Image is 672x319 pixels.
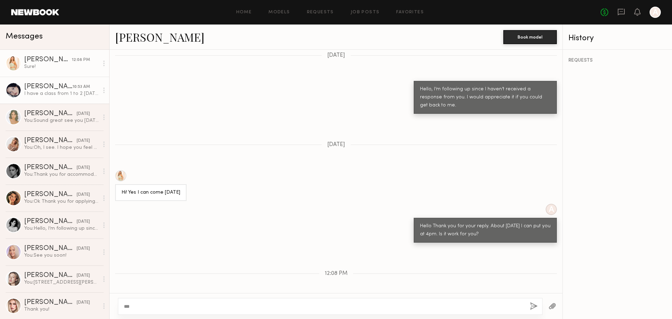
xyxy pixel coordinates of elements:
[72,57,90,63] div: 12:08 PM
[24,279,99,286] div: You: [STREET_ADDRESS][PERSON_NAME]. You are scheduled for casting [DATE] 3pm See you then.
[236,10,252,15] a: Home
[24,191,77,198] div: [PERSON_NAME]
[420,85,551,110] div: Hello, I’m following up since I haven’t received a response from you. I would appreciate it if yo...
[268,10,290,15] a: Models
[307,10,334,15] a: Requests
[325,271,348,277] span: 12:08 PM
[77,138,90,144] div: [DATE]
[24,171,99,178] div: You: Thank you for accommodating the sudden change. Then I will schedule you for [DATE] 3pm. Than...
[24,164,77,171] div: [PERSON_NAME]
[24,63,99,70] div: Sure!
[24,218,77,225] div: [PERSON_NAME]
[650,7,661,18] a: A
[503,30,557,44] button: Book model
[24,110,77,117] div: [PERSON_NAME]
[396,10,424,15] a: Favorites
[24,245,77,252] div: [PERSON_NAME]
[327,142,345,148] span: [DATE]
[24,252,99,259] div: You: See you soon!
[121,189,180,197] div: Hi! Yes I can come [DATE]
[24,225,99,232] div: You: Hello, I’m following up since I haven’t received a response from you. I would appreciate it ...
[503,34,557,40] a: Book model
[6,33,43,41] span: Messages
[77,192,90,198] div: [DATE]
[115,29,204,44] a: [PERSON_NAME]
[24,144,99,151] div: You: Oh, I see. I hope you feel better. I can schedule you for [DATE] 4pm. Does that work for you?
[77,245,90,252] div: [DATE]
[77,219,90,225] div: [DATE]
[24,272,77,279] div: [PERSON_NAME]
[568,34,666,42] div: History
[420,222,551,238] div: Hello Thank you for your reply. About [DATE] I can put you at 4pm. Is it work for you?
[24,137,77,144] div: [PERSON_NAME]
[77,299,90,306] div: [DATE]
[24,198,99,205] div: You: Ok Thank you for applying, have a great day.
[327,53,345,58] span: [DATE]
[24,83,72,90] div: [PERSON_NAME]
[24,306,99,313] div: Thank you!
[77,272,90,279] div: [DATE]
[568,58,666,63] div: REQUESTS
[351,10,380,15] a: Job Posts
[24,56,72,63] div: [PERSON_NAME]
[77,165,90,171] div: [DATE]
[24,117,99,124] div: You: Sound great see you [DATE] 2pm.
[24,299,77,306] div: [PERSON_NAME]
[24,90,99,97] div: I have a class from 1 to 2 [DATE], looks like I can’t make it to the casting then
[77,111,90,117] div: [DATE]
[72,84,90,90] div: 10:53 AM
